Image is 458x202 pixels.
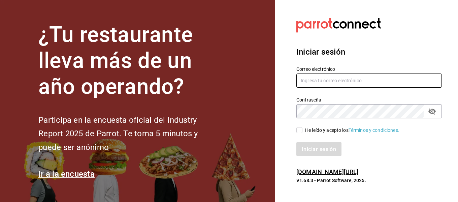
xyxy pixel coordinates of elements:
[296,66,335,72] font: Correo electrónico
[305,127,349,133] font: He leído y acepto los
[426,106,438,117] button: campo de contraseña
[296,97,321,103] font: Contraseña
[38,22,193,99] font: ¿Tu restaurante lleva más de un año operando?
[296,74,442,88] input: Ingresa tu correo electrónico
[349,127,399,133] a: Términos y condiciones.
[296,47,345,57] font: Iniciar sesión
[38,115,198,152] font: Participa en la encuesta oficial del Industry Report 2025 de Parrot. Te toma 5 minutos y puede se...
[296,178,366,183] font: V1.68.3 - Parrot Software, 2025.
[296,168,358,175] a: [DOMAIN_NAME][URL]
[38,169,95,179] a: Ir a la encuesta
